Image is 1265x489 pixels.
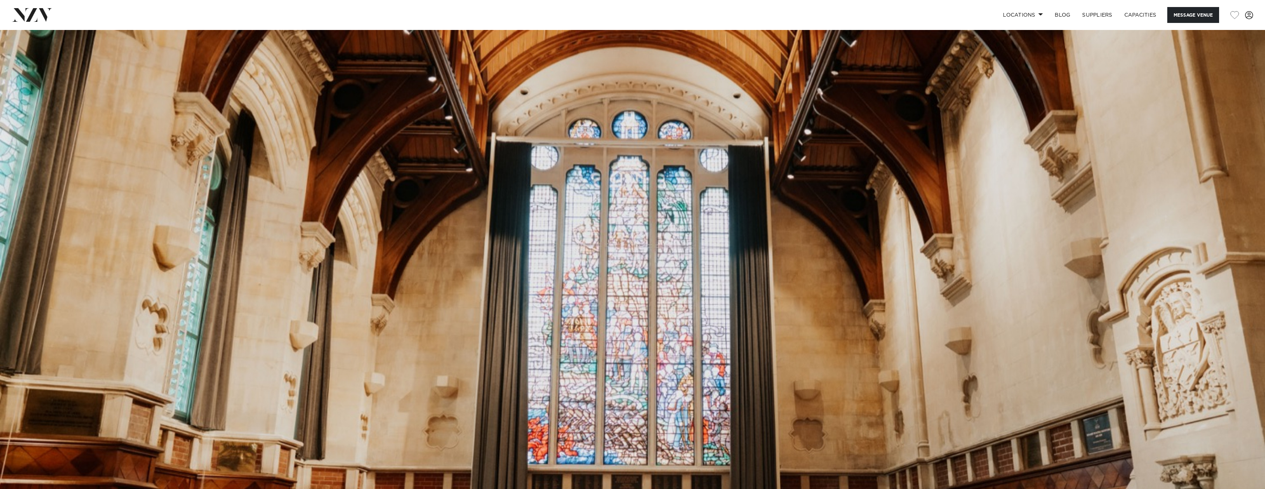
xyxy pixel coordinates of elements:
[1049,7,1076,23] a: BLOG
[12,8,52,21] img: nzv-logo.png
[1118,7,1162,23] a: Capacities
[1167,7,1219,23] button: Message Venue
[1076,7,1118,23] a: SUPPLIERS
[997,7,1049,23] a: Locations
